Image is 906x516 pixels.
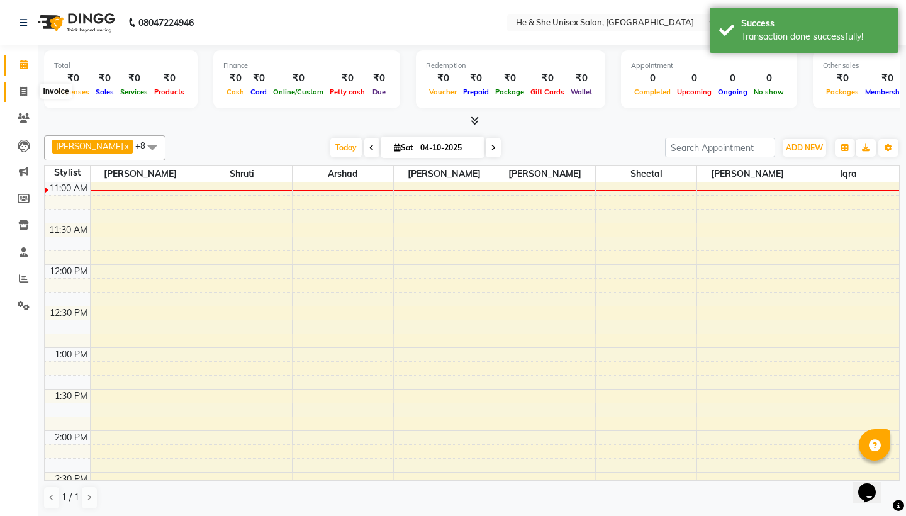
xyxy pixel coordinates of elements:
div: Success [741,17,889,30]
span: No show [751,87,787,96]
span: [PERSON_NAME] [91,166,191,182]
div: 11:30 AM [47,223,90,237]
span: +8 [135,140,155,150]
div: Appointment [631,60,787,71]
span: Wallet [568,87,595,96]
span: Due [369,87,389,96]
span: Ongoing [715,87,751,96]
span: Services [117,87,151,96]
div: Transaction done successfully! [741,30,889,43]
span: [PERSON_NAME] [56,141,123,151]
div: ₹0 [151,71,187,86]
img: logo [32,5,118,40]
span: Package [492,87,527,96]
span: Prepaid [460,87,492,96]
div: 12:30 PM [47,306,90,320]
span: Upcoming [674,87,715,96]
span: Card [247,87,270,96]
div: Redemption [426,60,595,71]
div: ₹0 [426,71,460,86]
div: ₹0 [54,71,92,86]
div: ₹0 [223,71,247,86]
div: ₹0 [460,71,492,86]
div: ₹0 [117,71,151,86]
input: 2025-10-04 [417,138,479,157]
b: 08047224946 [138,5,194,40]
span: Sheetal [596,166,696,182]
span: Completed [631,87,674,96]
span: Gift Cards [527,87,568,96]
div: ₹0 [823,71,862,86]
span: Arshad [293,166,393,182]
div: ₹0 [92,71,117,86]
div: 12:00 PM [47,265,90,278]
div: ₹0 [527,71,568,86]
div: ₹0 [247,71,270,86]
span: Iqra [798,166,899,182]
span: Online/Custom [270,87,327,96]
div: ₹0 [568,71,595,86]
span: [PERSON_NAME] [495,166,596,182]
button: ADD NEW [783,139,826,157]
div: ₹0 [270,71,327,86]
span: Sat [391,143,417,152]
iframe: chat widget [853,466,893,503]
span: [PERSON_NAME] [394,166,495,182]
div: 11:00 AM [47,182,90,195]
span: Voucher [426,87,460,96]
span: Products [151,87,187,96]
span: Cash [223,87,247,96]
div: 2:30 PM [52,473,90,486]
span: [PERSON_NAME] [697,166,798,182]
div: 2:00 PM [52,431,90,444]
div: 0 [631,71,674,86]
span: Packages [823,87,862,96]
div: ₹0 [492,71,527,86]
span: Today [330,138,362,157]
span: Sales [92,87,117,96]
div: Stylist [45,166,90,179]
input: Search Appointment [665,138,775,157]
span: 1 / 1 [62,491,79,504]
div: 0 [751,71,787,86]
div: 0 [674,71,715,86]
span: Shruti [191,166,292,182]
div: 1:00 PM [52,348,90,361]
div: ₹0 [368,71,390,86]
div: Total [54,60,187,71]
a: x [123,141,129,151]
div: Invoice [40,84,72,99]
div: Finance [223,60,390,71]
div: ₹0 [327,71,368,86]
span: Petty cash [327,87,368,96]
div: 0 [715,71,751,86]
span: ADD NEW [786,143,823,152]
div: 1:30 PM [52,390,90,403]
